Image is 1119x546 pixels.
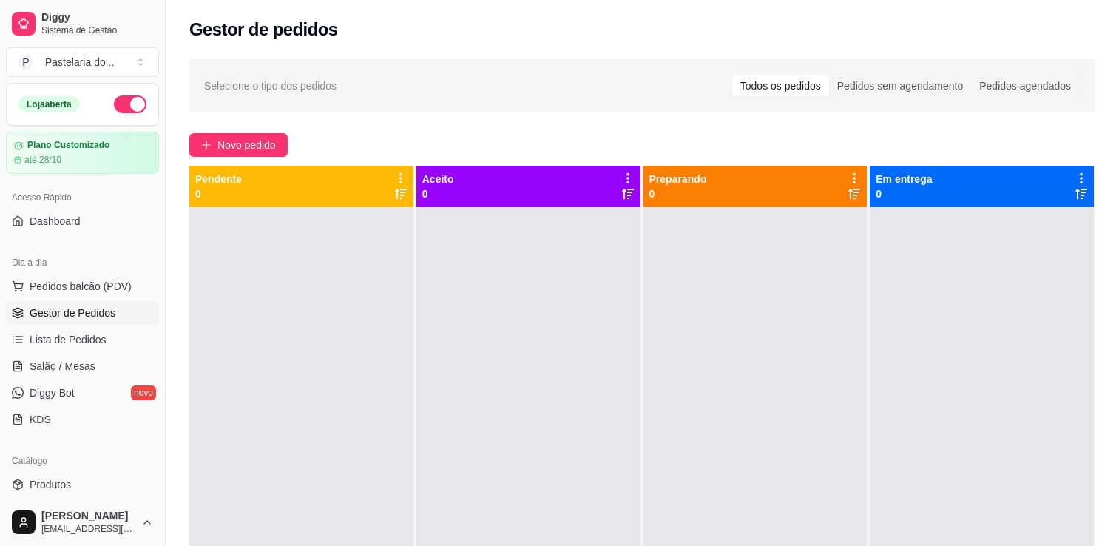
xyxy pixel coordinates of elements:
a: Dashboard [6,209,159,233]
div: Loja aberta [18,96,80,112]
a: Salão / Mesas [6,354,159,378]
button: Alterar Status [114,95,146,113]
article: Plano Customizado [27,140,109,151]
span: Dashboard [30,214,81,229]
a: Diggy Botnovo [6,381,159,405]
span: Selecione o tipo dos pedidos [204,78,337,94]
div: Dia a dia [6,251,159,274]
a: Plano Customizadoaté 28/10 [6,132,159,174]
span: Gestor de Pedidos [30,306,115,320]
span: [PERSON_NAME] [41,510,135,523]
p: 0 [195,186,242,201]
p: Em entrega [876,172,932,186]
div: Acesso Rápido [6,186,159,209]
span: Produtos [30,477,71,492]
article: até 28/10 [24,154,61,166]
span: P [18,55,33,70]
p: Aceito [422,172,454,186]
span: Lista de Pedidos [30,332,107,347]
span: KDS [30,412,51,427]
button: [PERSON_NAME][EMAIL_ADDRESS][DOMAIN_NAME] [6,505,159,540]
a: DiggySistema de Gestão [6,6,159,41]
span: Pedidos balcão (PDV) [30,279,132,294]
div: Pedidos agendados [971,75,1079,96]
span: Salão / Mesas [30,359,95,374]
a: Lista de Pedidos [6,328,159,351]
div: Pastelaria do ... [45,55,114,70]
p: 0 [422,186,454,201]
button: Select a team [6,47,159,77]
p: 0 [876,186,932,201]
span: Diggy [41,11,153,24]
span: [EMAIL_ADDRESS][DOMAIN_NAME] [41,523,135,535]
a: Produtos [6,473,159,496]
div: Catálogo [6,449,159,473]
div: Todos os pedidos [732,75,829,96]
h2: Gestor de pedidos [189,18,338,41]
p: 0 [649,186,707,201]
div: Pedidos sem agendamento [829,75,971,96]
span: Diggy Bot [30,385,75,400]
button: Novo pedido [189,133,288,157]
span: Novo pedido [217,137,276,153]
p: Pendente [195,172,242,186]
span: plus [201,140,212,150]
button: Pedidos balcão (PDV) [6,274,159,298]
a: Gestor de Pedidos [6,301,159,325]
span: Sistema de Gestão [41,24,153,36]
a: KDS [6,408,159,431]
p: Preparando [649,172,707,186]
